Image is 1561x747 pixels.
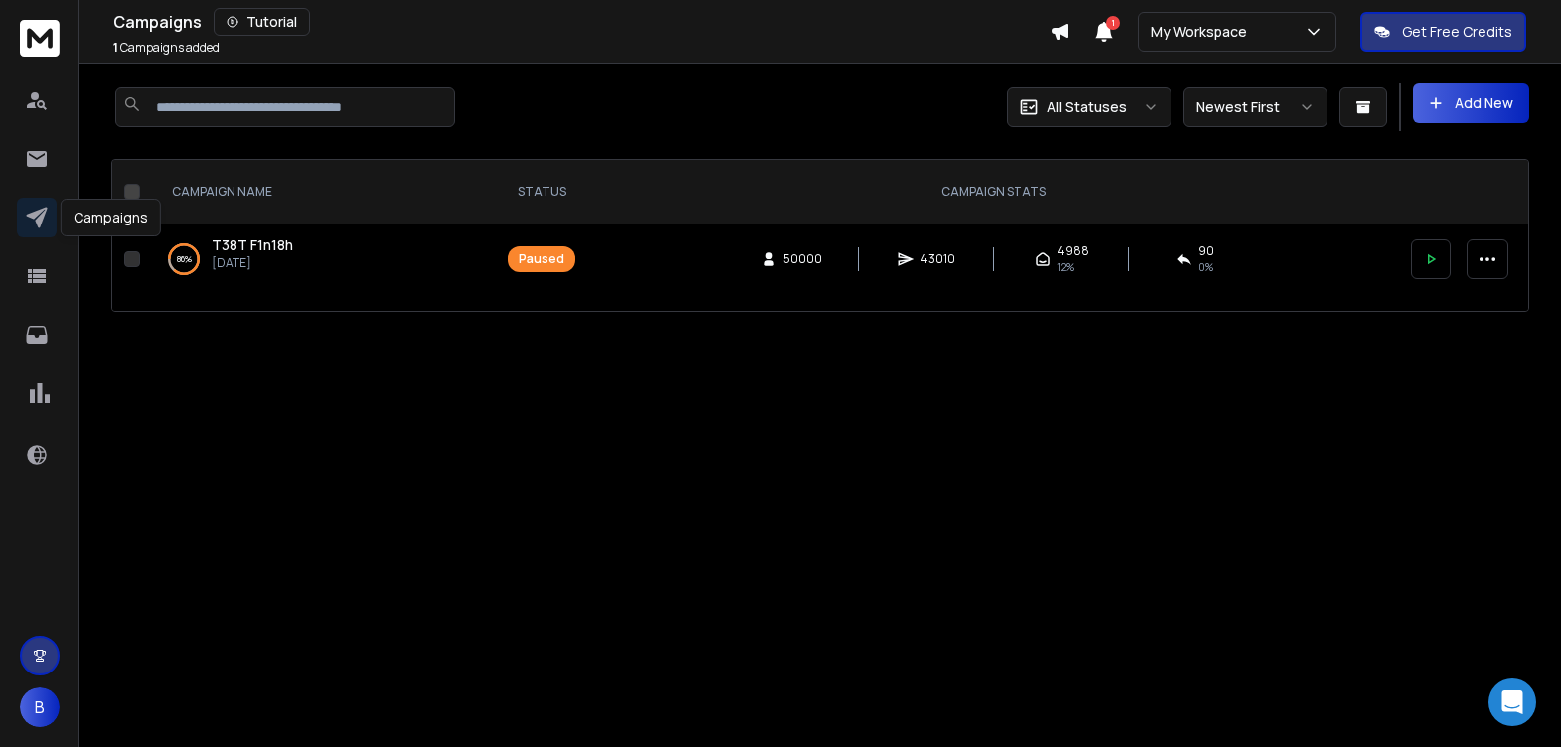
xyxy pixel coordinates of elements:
span: T38T F1n18h [212,235,293,254]
div: Paused [519,251,564,267]
div: Campaigns [113,8,1050,36]
p: 86 % [177,249,192,269]
td: 86%T38T F1n18h[DATE] [148,224,496,295]
button: Newest First [1183,87,1327,127]
button: Tutorial [214,8,310,36]
div: Open Intercom Messenger [1488,678,1536,726]
span: 12 % [1057,259,1074,275]
span: 1 [113,39,118,56]
span: 4988 [1057,243,1089,259]
p: My Workspace [1151,22,1255,42]
p: Get Free Credits [1402,22,1512,42]
th: STATUS [496,160,587,224]
span: 43010 [920,251,955,267]
button: Get Free Credits [1360,12,1526,52]
th: CAMPAIGN NAME [148,160,496,224]
th: CAMPAIGN STATS [587,160,1399,224]
button: B [20,687,60,727]
a: T38T F1n18h [212,235,293,255]
span: 90 [1198,243,1214,259]
p: [DATE] [212,255,293,271]
span: 0 % [1198,259,1213,275]
p: All Statuses [1047,97,1127,117]
span: 50000 [783,251,822,267]
p: Campaigns added [113,40,220,56]
div: Campaigns [61,199,161,236]
button: Add New [1413,83,1529,123]
span: 1 [1106,16,1120,30]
